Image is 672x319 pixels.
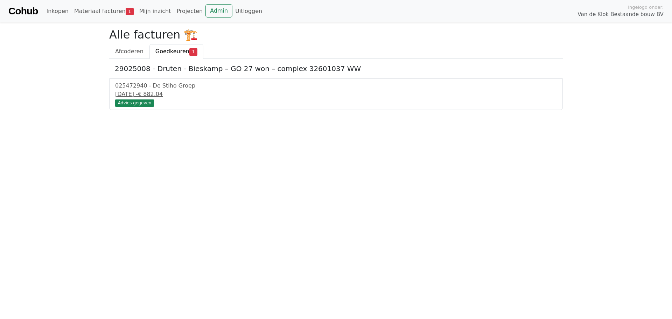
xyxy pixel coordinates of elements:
[577,11,664,19] span: Van de Klok Bestaande bouw BV
[109,44,149,59] a: Afcoderen
[174,4,205,18] a: Projecten
[109,28,563,41] h2: Alle facturen 🏗️
[115,82,557,106] a: 025472940 - De Stiho Groep[DATE] -€ 882,04 Advies gegeven
[8,3,38,20] a: Cohub
[138,91,163,97] span: € 882,04
[232,4,265,18] a: Uitloggen
[189,48,197,55] span: 1
[115,99,154,106] div: Advies gegeven
[115,82,557,90] div: 025472940 - De Stiho Groep
[126,8,134,15] span: 1
[71,4,136,18] a: Materiaal facturen1
[115,90,557,98] div: [DATE] -
[205,4,232,18] a: Admin
[115,64,557,73] h5: 29025008 - Druten - Bieskamp – GO 27 won – complex 32601037 WW
[155,48,189,55] span: Goedkeuren
[115,48,143,55] span: Afcoderen
[149,44,203,59] a: Goedkeuren1
[136,4,174,18] a: Mijn inzicht
[43,4,71,18] a: Inkopen
[628,4,664,11] span: Ingelogd onder:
